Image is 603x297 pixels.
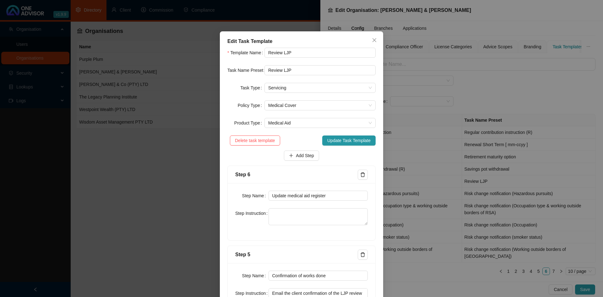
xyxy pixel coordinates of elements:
label: Policy Type [238,100,264,110]
div: Step 5 [235,251,358,258]
span: Medical Cover [268,101,372,110]
button: Update Task Template [322,135,376,146]
label: Template Name [227,48,264,58]
div: Edit Task Template [227,38,376,45]
span: delete [360,252,365,257]
div: Step 6 [235,171,358,178]
span: plus [289,153,293,158]
span: Delete task template [235,137,275,144]
span: Medical Aid [268,118,372,128]
label: Step Name [242,191,269,201]
span: Add Step [296,152,314,159]
label: Product Type [234,118,264,128]
button: Close [369,35,379,45]
label: Step Instruction [235,208,269,218]
button: Delete task template [230,135,280,146]
span: Update Task Template [327,137,371,144]
span: close [372,38,377,43]
label: Step Name [242,271,269,281]
span: delete [360,172,365,177]
label: Task Name Preset [227,65,264,75]
span: Servicing [268,83,372,93]
label: Task Type [240,83,264,93]
button: Add Step [284,151,319,161]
